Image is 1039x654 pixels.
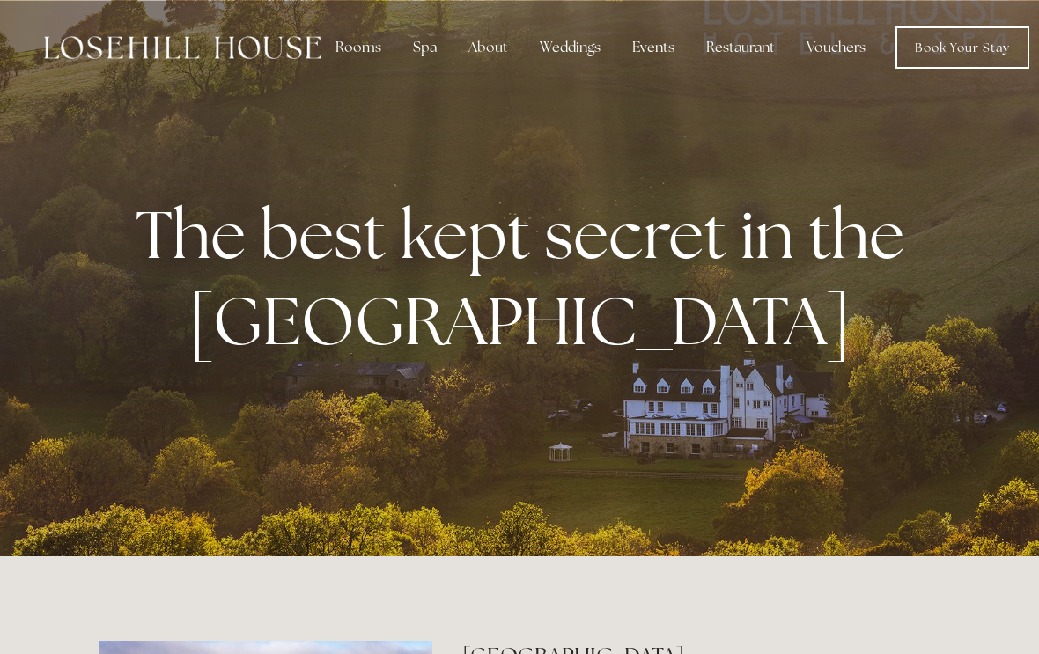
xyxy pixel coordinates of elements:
div: About [454,30,522,65]
div: Spa [399,30,451,65]
div: Weddings [526,30,615,65]
div: Events [618,30,689,65]
a: Book Your Stay [895,26,1029,69]
div: Restaurant [692,30,789,65]
img: Losehill House [44,36,321,59]
a: Vouchers [792,30,880,65]
div: Rooms [321,30,395,65]
strong: The best kept secret in the [GEOGRAPHIC_DATA] [136,191,918,364]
